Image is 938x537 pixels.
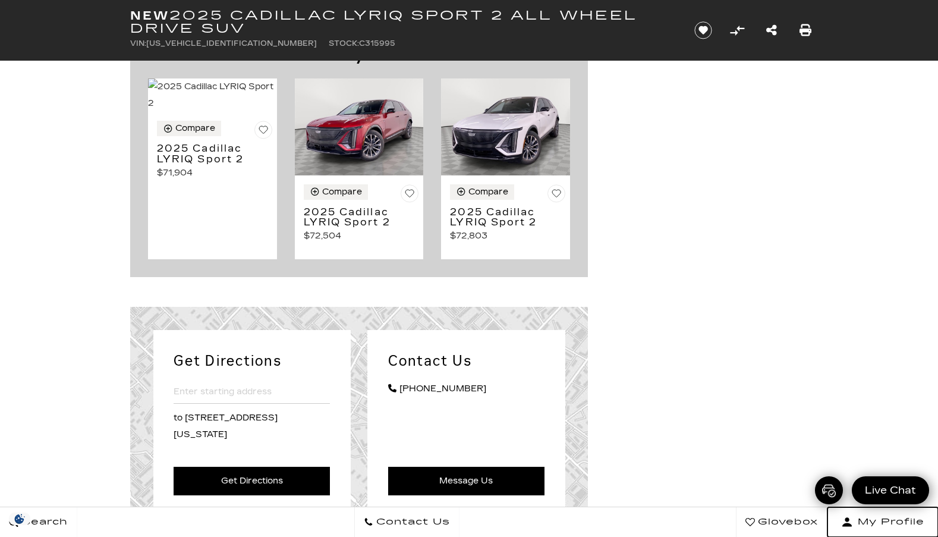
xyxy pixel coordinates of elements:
img: Opt-Out Icon [6,513,33,525]
input: Enter starting address [174,381,330,404]
strong: New [130,8,169,23]
a: Print this New 2025 Cadillac LYRIQ Sport 2 All Wheel Drive SUV [799,22,811,39]
p: $71,904 [157,165,272,181]
span: Stock: [329,39,359,48]
button: Compare [157,121,221,136]
a: [PHONE_NUMBER] [388,381,544,397]
button: Compare [450,184,514,200]
a: 2025 Cadillac LYRIQ Sport 2 $71,904 [157,143,272,181]
a: Cart [815,476,843,504]
div: Compare [175,123,215,134]
div: Compare [322,187,362,197]
span: Live Chat [859,483,922,497]
h3: 2025 Cadillac LYRIQ Sport 2 [450,207,542,228]
span: C315995 [359,39,395,48]
span: [US_VEHICLE_IDENTIFICATION_NUMBER] [146,39,317,48]
p: to [STREET_ADDRESS][US_STATE] [174,410,330,443]
a: 2025 Cadillac LYRIQ Sport 2 $72,504 [304,207,419,244]
span: Contact Us [373,514,450,530]
span: VIN: [130,39,146,48]
button: Open user profile menu [827,507,938,537]
img: 2025 Cadillac LYRIQ Sport 2 [295,78,424,175]
a: Glovebox [736,507,827,537]
button: Compare [304,184,368,200]
a: Share this New 2025 Cadillac LYRIQ Sport 2 All Wheel Drive SUV [766,22,777,39]
section: Click to Open Cookie Consent Modal [6,513,33,525]
p: $72,803 [450,228,565,244]
p: $72,504 [304,228,419,244]
h2: Other Vehicles You May Like [148,48,570,64]
h3: 2025 Cadillac LYRIQ Sport 2 [157,143,249,164]
a: Live Chat [852,476,929,504]
a: Contact Us [354,507,459,537]
button: Save vehicle [690,21,716,40]
img: 2025 Cadillac LYRIQ Sport 2 [148,78,277,112]
span: Glovebox [755,514,818,530]
span: Search [18,514,68,530]
h2: Contact Us [388,350,544,372]
a: Message Us [388,467,544,495]
button: Compare vehicle [728,21,746,39]
h1: 2025 Cadillac LYRIQ Sport 2 All Wheel Drive SUV [130,9,674,35]
div: Compare [468,187,508,197]
a: Get Directions [174,467,330,495]
h3: 2025 Cadillac LYRIQ Sport 2 [304,207,396,228]
a: 2025 Cadillac LYRIQ Sport 2 $72,803 [450,207,565,244]
h2: Get Directions [174,350,330,372]
img: 2025 Cadillac LYRIQ Sport 2 [441,78,570,175]
span: My Profile [853,514,924,530]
